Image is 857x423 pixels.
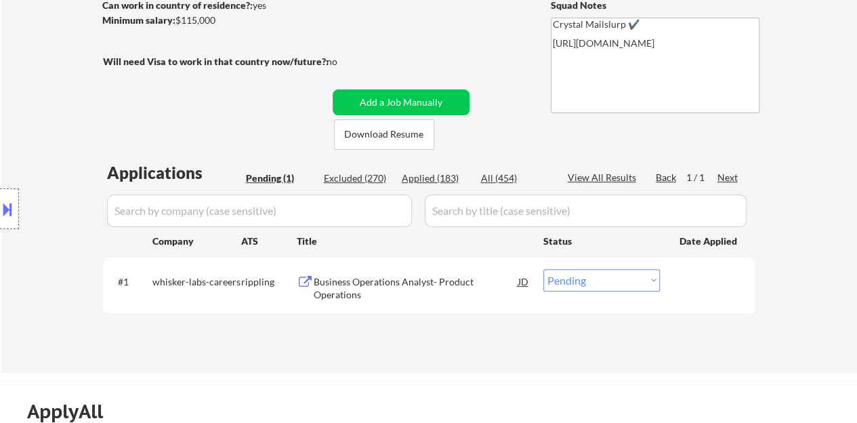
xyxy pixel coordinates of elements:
div: Title [297,235,530,248]
button: Add a Job Manually [333,89,469,115]
div: Back [656,171,677,184]
input: Search by title (case sensitive) [425,195,747,227]
input: Search by company (case sensitive) [107,195,412,227]
div: 1 / 1 [686,171,717,184]
div: $115,000 [102,14,328,27]
div: Next [717,171,739,184]
strong: Minimum salary: [102,14,175,26]
div: ApplyAll [27,400,119,423]
div: Excluded (270) [324,172,392,185]
div: JD [517,269,530,294]
div: Business Operations Analyst- Product Operations [314,275,518,302]
div: Status [543,228,660,253]
div: Date Applied [680,235,739,248]
div: Pending (1) [246,172,314,185]
div: no [327,55,365,68]
div: Applied (183) [402,172,469,185]
button: Download Resume [334,119,434,150]
div: All (454) [481,172,549,185]
div: rippling [241,275,297,289]
strong: Will need Visa to work in that country now/future?: [103,56,329,67]
div: View All Results [568,171,640,184]
div: ATS [241,235,297,248]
